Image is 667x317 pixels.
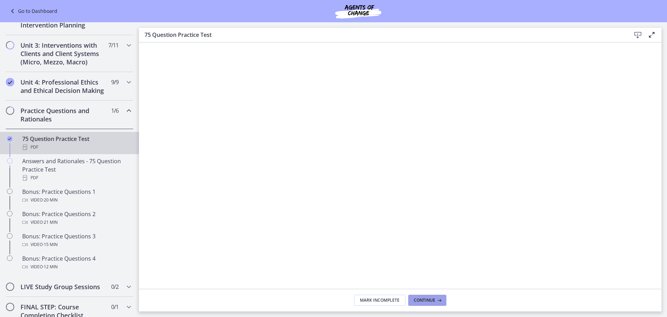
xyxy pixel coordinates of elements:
div: Video [22,218,131,227]
h2: Unit 3: Interventions with Clients and Client Systems (Micro, Mezzo, Macro) [20,41,105,66]
i: Completed [7,136,13,142]
button: Continue [408,295,446,306]
img: Agents of Change [316,3,400,19]
h2: Unit 4: Professional Ethics and Ethical Decision Making [20,78,105,95]
span: 9 / 9 [111,78,118,86]
div: Bonus: Practice Questions 3 [22,232,131,249]
span: 0 / 1 [111,303,118,311]
div: PDF [22,174,131,182]
h3: 75 Question Practice Test [145,31,620,39]
div: Video [22,196,131,204]
div: Bonus: Practice Questions 2 [22,210,131,227]
div: Answers and Rationales - 75 Question Practice Test [22,157,131,182]
h2: Practice Questions and Rationales [20,106,105,123]
a: Go to Dashboard [8,7,57,15]
span: · 20 min [43,196,58,204]
span: 7 / 11 [108,41,118,49]
div: PDF [22,143,131,151]
h2: LIVE Study Group Sessions [20,283,105,291]
div: Video [22,240,131,249]
div: Bonus: Practice Questions 4 [22,254,131,271]
div: Bonus: Practice Questions 1 [22,188,131,204]
span: · 12 min [43,263,58,271]
span: Continue [414,298,435,303]
div: 75 Question Practice Test [22,135,131,151]
button: Mark Incomplete [354,295,405,306]
span: · 15 min [43,240,58,249]
span: Mark Incomplete [360,298,400,303]
i: Completed [6,78,14,86]
div: Video [22,263,131,271]
span: · 21 min [43,218,58,227]
span: 0 / 2 [111,283,118,291]
span: 1 / 6 [111,106,118,115]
